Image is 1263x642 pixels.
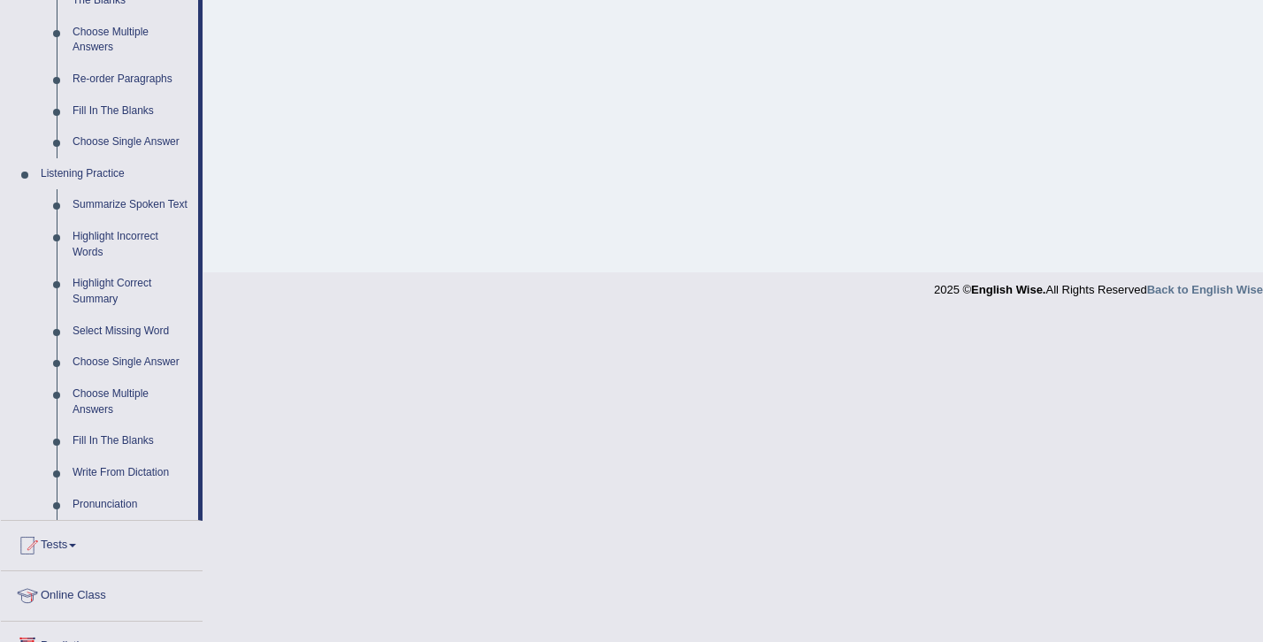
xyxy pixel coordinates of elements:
[65,489,198,521] a: Pronunciation
[65,64,198,96] a: Re-order Paragraphs
[934,272,1263,298] div: 2025 © All Rights Reserved
[1,571,203,615] a: Online Class
[65,347,198,378] a: Choose Single Answer
[65,189,198,221] a: Summarize Spoken Text
[65,457,198,489] a: Write From Dictation
[65,126,198,158] a: Choose Single Answer
[65,378,198,425] a: Choose Multiple Answers
[1147,283,1263,296] a: Back to English Wise
[65,17,198,64] a: Choose Multiple Answers
[65,221,198,268] a: Highlight Incorrect Words
[65,425,198,457] a: Fill In The Blanks
[65,96,198,127] a: Fill In The Blanks
[971,283,1045,296] strong: English Wise.
[33,158,198,190] a: Listening Practice
[65,268,198,315] a: Highlight Correct Summary
[1,521,203,565] a: Tests
[65,316,198,348] a: Select Missing Word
